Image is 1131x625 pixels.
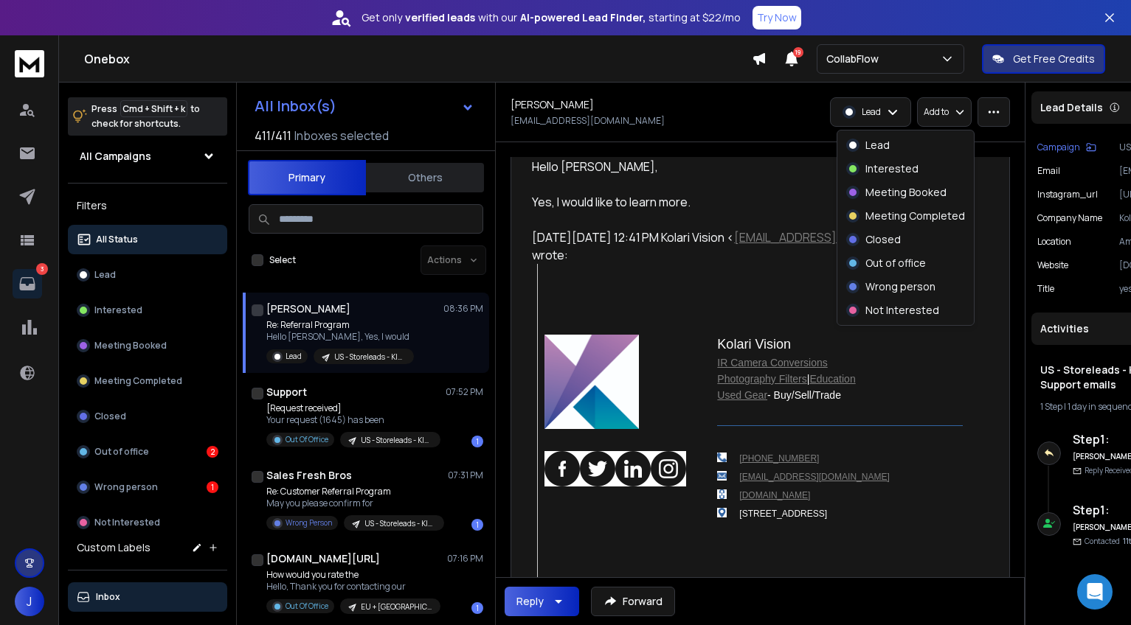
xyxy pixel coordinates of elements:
h1: All Campaigns [80,149,151,164]
div: 1 [471,519,483,531]
p: EU + [GEOGRAPHIC_DATA] - Storeleads - Klaviyo - Support emails [361,601,432,612]
p: 3 [36,263,48,275]
img: email-icon-2x.png [717,471,727,481]
p: 08:36 PM [443,303,483,315]
p: US - Storeleads - Klaviyo - Support emails [334,352,405,363]
span: 411 / 411 [255,127,291,144]
p: US - Storeleads - Klaviyo - Support emails [361,435,432,446]
div: Yes, I would like to learn more. [532,193,963,211]
img: logo [15,50,44,77]
button: Primary [248,160,366,195]
p: Lead [862,106,881,118]
p: 07:52 PM [446,386,483,398]
img: Kolari%20Logo.jpg [544,335,639,429]
p: May you please confirm for [266,497,443,509]
p: Lead [94,269,116,281]
p: location [1037,236,1071,248]
p: Not Interested [94,517,160,528]
p: 07:16 PM [447,553,483,565]
span: Cmd + Shift + k [120,100,187,117]
p: Get only with our starting at $22/mo [362,10,741,25]
p: How would you rate the [266,569,440,581]
p: Hello, Thank you for contacting our [266,581,440,593]
p: Interested [865,161,919,176]
p: [Request received] [266,402,440,414]
p: Press to check for shortcuts. [91,102,200,131]
p: website [1037,259,1068,271]
h1: [PERSON_NAME] [266,301,350,316]
h1: Sales Fresh Bros [266,468,352,483]
p: Lead [286,351,302,362]
label: Select [269,254,296,266]
div: 1 [207,481,218,493]
img: twitter [580,451,615,486]
p: Lead Details [1040,100,1103,115]
h1: Onebox [84,50,752,68]
p: Meeting Completed [94,375,182,387]
h1: [PERSON_NAME] [511,97,594,112]
button: Others [366,161,484,194]
p: Re: Referral Program [266,319,414,331]
p: Your request (1645) has been [266,414,440,426]
p: All Status [96,234,138,245]
img: facebook [544,451,580,486]
p: Meeting Completed [865,209,965,223]
a: Used Gear [717,389,767,401]
p: Email [1037,165,1060,177]
button: Forward [591,587,675,616]
img: instagram [651,451,686,486]
a: IR Camera Conversions [717,357,827,369]
p: Company Name [1037,212,1102,224]
div: Hello [PERSON_NAME], [532,158,963,175]
a: [DOMAIN_NAME] [739,490,810,500]
h3: Kolari Vision [717,335,963,355]
strong: AI-powered Lead Finder, [520,10,646,25]
a: [EMAIL_ADDRESS][DOMAIN_NAME] [734,229,930,245]
p: - Buy/Sell/Trade [717,387,963,403]
a: Photography Filters [717,373,806,385]
span: [STREET_ADDRESS] [739,509,827,519]
div: 1 [471,436,483,447]
p: CollabFlow [826,52,885,66]
p: | [717,371,963,387]
p: US - Storeleads - Klaviyo - Support emails [364,518,435,529]
p: Wrong Person [286,517,332,528]
p: Closed [94,411,126,422]
img: address-icon-2x.png [717,508,727,517]
h3: Custom Labels [77,540,151,555]
div: Open Intercom Messenger [1077,574,1113,610]
p: Meeting Booked [865,185,947,200]
p: Inbox [96,591,120,603]
img: link-icon-2x.png [717,489,727,499]
p: Wrong person [94,481,158,493]
p: title [1037,283,1054,295]
span: 19 [793,47,803,57]
p: Meeting Booked [94,340,167,352]
h1: All Inbox(s) [255,99,336,114]
h3: Inboxes selected [294,127,389,144]
h1: Support [266,385,307,399]
h1: [DOMAIN_NAME][URL] [266,551,380,566]
p: Closed [865,232,901,247]
p: Wrong person [865,279,935,294]
p: Re: Customer Referral Program [266,486,443,497]
a: [EMAIL_ADDRESS][DOMAIN_NAME] [739,472,889,482]
p: Out Of Office [286,434,328,445]
p: Out of office [865,256,926,270]
p: Try Now [757,10,797,25]
p: Out of office [94,446,149,458]
span: 1 Step [1040,400,1062,413]
p: instagram_url [1037,189,1098,200]
div: [DATE][DATE] 12:41 PM Kolari Vision < > wrote: [532,228,963,264]
span: J [15,587,44,616]
p: 07:31 PM [448,469,483,481]
p: [EMAIL_ADDRESS][DOMAIN_NAME] [511,115,665,127]
p: Hello [PERSON_NAME], Yes, I would [266,331,414,343]
div: 2 [207,446,218,458]
img: phone-icon-2x.png [717,453,727,462]
img: linkedin [615,451,651,486]
a: Education [809,373,855,385]
p: Not Interested [865,303,939,318]
div: 1 [471,602,483,614]
div: Reply [516,594,544,609]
